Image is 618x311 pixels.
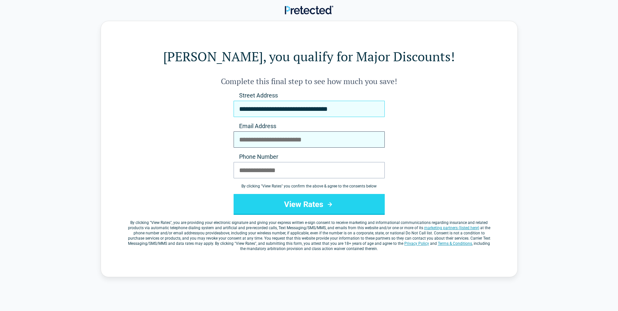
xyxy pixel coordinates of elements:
a: marketing partners (listed here) [424,226,479,230]
label: By clicking " ", you are providing your electronic signature and giving your express written e-si... [127,220,491,251]
label: Phone Number [234,153,385,161]
span: View Rates [151,220,170,225]
label: Street Address [234,92,385,99]
div: By clicking " View Rates " you confirm the above & agree to the consents below [234,184,385,189]
h1: [PERSON_NAME], you qualify for Major Discounts! [127,47,491,66]
a: Terms & Conditions [438,241,472,246]
a: Privacy Policy [404,241,429,246]
h2: Complete this final step to see how much you save! [127,76,491,86]
label: Email Address [234,122,385,130]
button: View Rates [234,194,385,215]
